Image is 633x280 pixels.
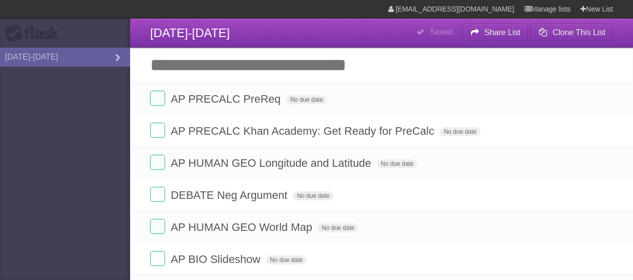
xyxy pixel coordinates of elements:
span: No due date [318,223,358,232]
label: Done [150,219,165,234]
span: AP BIO Slideshow [171,253,263,265]
span: DEBATE Neg Argument [171,189,290,201]
b: Share List [484,28,520,37]
span: No due date [286,95,327,104]
label: Done [150,91,165,106]
div: Flask [5,25,65,43]
span: AP PRECALC Khan Academy: Get Ready for PreCalc [171,125,437,137]
button: Clone This List [530,24,613,42]
label: Done [150,187,165,202]
span: AP HUMAN GEO World Map [171,221,315,233]
label: Done [150,251,165,266]
label: Done [150,123,165,138]
label: Done [150,155,165,170]
button: Share List [462,24,528,42]
span: AP PRECALC PreReq [171,93,283,105]
span: No due date [377,159,417,168]
b: Clone This List [552,28,605,37]
span: No due date [266,255,307,264]
span: No due date [440,127,480,136]
b: Saved [430,28,452,36]
span: [DATE]-[DATE] [150,26,230,40]
span: AP HUMAN GEO Longitude and Latitude [171,157,374,169]
span: No due date [293,191,333,200]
